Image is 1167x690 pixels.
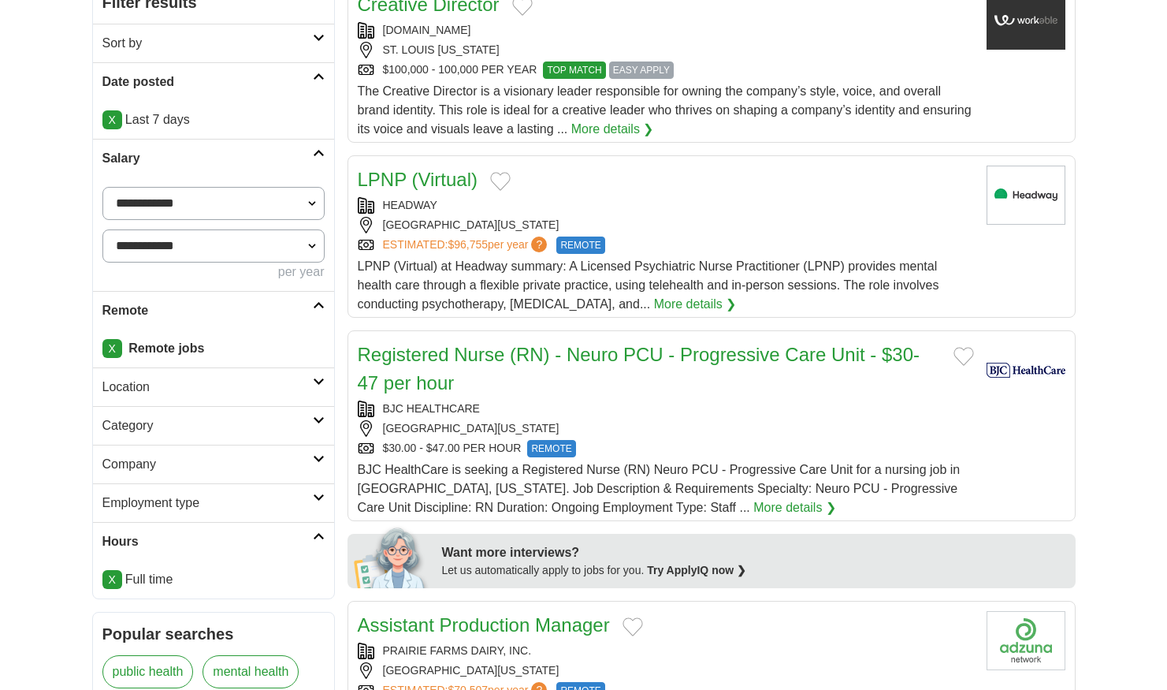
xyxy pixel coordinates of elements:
span: ? [531,237,547,252]
h2: Location [102,378,313,397]
img: BJC HealthCare logo [987,341,1065,400]
div: PRAIRIE FARMS DAIRY, INC. [358,643,974,659]
a: Sort by [93,24,334,62]
a: More details ❯ [753,498,836,517]
a: More details ❯ [654,295,737,314]
div: [DOMAIN_NAME] [358,22,974,39]
a: LPNP (Virtual) [358,169,478,190]
div: $30.00 - $47.00 PER HOUR [358,440,974,457]
h2: Date posted [102,73,313,91]
a: Try ApplyIQ now ❯ [647,564,746,576]
h2: Company [102,455,313,474]
span: TOP MATCH [543,62,605,79]
a: HEADWAY [383,199,437,211]
div: [GEOGRAPHIC_DATA][US_STATE] [358,420,974,437]
span: EASY APPLY [609,62,674,79]
a: X [102,570,122,589]
a: mental health [203,655,299,688]
div: Let us automatically apply to jobs for you. [442,562,1066,579]
h2: Employment type [102,494,313,513]
a: Registered Nurse (RN) - Neuro PCU - Progressive Care Unit - $30-47 per hour [358,344,920,393]
span: LPNP (Virtual) at Headway summary: A Licensed Psychiatric Nurse Practitioner (LPNP) provides ment... [358,259,939,311]
strong: Remote jobs [128,341,204,355]
h2: Remote [102,301,313,320]
span: $96,755 [448,238,488,251]
img: Company logo [987,611,1065,670]
a: ESTIMATED:$96,755per year? [383,237,551,254]
span: REMOTE [527,440,575,457]
div: [GEOGRAPHIC_DATA][US_STATE] [358,217,974,233]
span: REMOTE [556,237,604,254]
a: Hours [93,522,334,561]
a: Assistant Production Manager [358,614,610,636]
a: Remote [93,291,334,330]
button: Add to favorite jobs [623,617,643,636]
h2: Popular searches [102,622,325,646]
div: [GEOGRAPHIC_DATA][US_STATE] [358,662,974,679]
a: Salary [93,139,334,177]
div: per year [102,263,325,282]
a: X [102,339,122,358]
div: ST. LOUIS [US_STATE] [358,42,974,58]
h2: Category [102,416,313,435]
a: BJC HEALTHCARE [383,402,480,415]
div: Want more interviews? [442,543,1066,562]
div: $100,000 - 100,000 PER YEAR [358,62,974,79]
p: Last 7 days [102,110,325,129]
img: apply-iq-scientist.png [354,525,430,588]
li: Full time [102,570,325,589]
a: Category [93,406,334,445]
h2: Salary [102,149,313,168]
a: Employment type [93,483,334,522]
button: Add to favorite jobs [953,347,974,366]
a: X [102,110,122,129]
img: Headway logo [987,166,1065,225]
h2: Hours [102,532,313,551]
a: Location [93,367,334,406]
h2: Sort by [102,34,313,53]
a: public health [102,655,194,688]
a: Date posted [93,62,334,101]
a: More details ❯ [571,120,654,139]
button: Add to favorite jobs [490,172,511,191]
span: BJC HealthCare is seeking a Registered Nurse (RN) Neuro PCU - Progressive Care Unit for a nursing... [358,463,961,514]
span: The Creative Director is a visionary leader responsible for owning the company’s style, voice, an... [358,84,972,136]
a: Company [93,445,334,483]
